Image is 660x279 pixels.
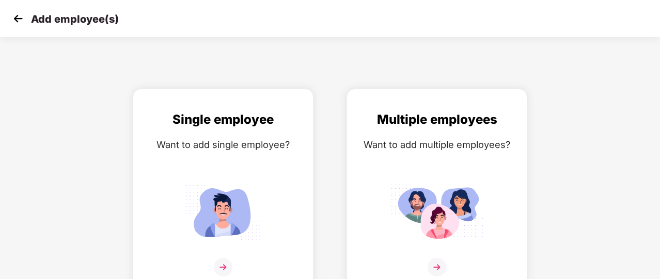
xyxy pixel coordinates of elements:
img: svg+xml;base64,PHN2ZyB4bWxucz0iaHR0cDovL3d3dy53My5vcmcvMjAwMC9zdmciIGlkPSJTaW5nbGVfZW1wbG95ZWUiIH... [177,180,270,244]
img: svg+xml;base64,PHN2ZyB4bWxucz0iaHR0cDovL3d3dy53My5vcmcvMjAwMC9zdmciIHdpZHRoPSIzNiIgaGVpZ2h0PSIzNi... [428,258,446,276]
div: Want to add multiple employees? [357,137,516,152]
div: Want to add single employee? [144,137,303,152]
img: svg+xml;base64,PHN2ZyB4bWxucz0iaHR0cDovL3d3dy53My5vcmcvMjAwMC9zdmciIGlkPSJNdWx0aXBsZV9lbXBsb3llZS... [390,180,483,244]
div: Multiple employees [357,110,516,129]
div: Single employee [144,110,303,129]
p: Add employee(s) [31,13,119,25]
img: svg+xml;base64,PHN2ZyB4bWxucz0iaHR0cDovL3d3dy53My5vcmcvMjAwMC9zdmciIHdpZHRoPSIzMCIgaGVpZ2h0PSIzMC... [10,11,26,26]
img: svg+xml;base64,PHN2ZyB4bWxucz0iaHR0cDovL3d3dy53My5vcmcvMjAwMC9zdmciIHdpZHRoPSIzNiIgaGVpZ2h0PSIzNi... [214,258,232,276]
